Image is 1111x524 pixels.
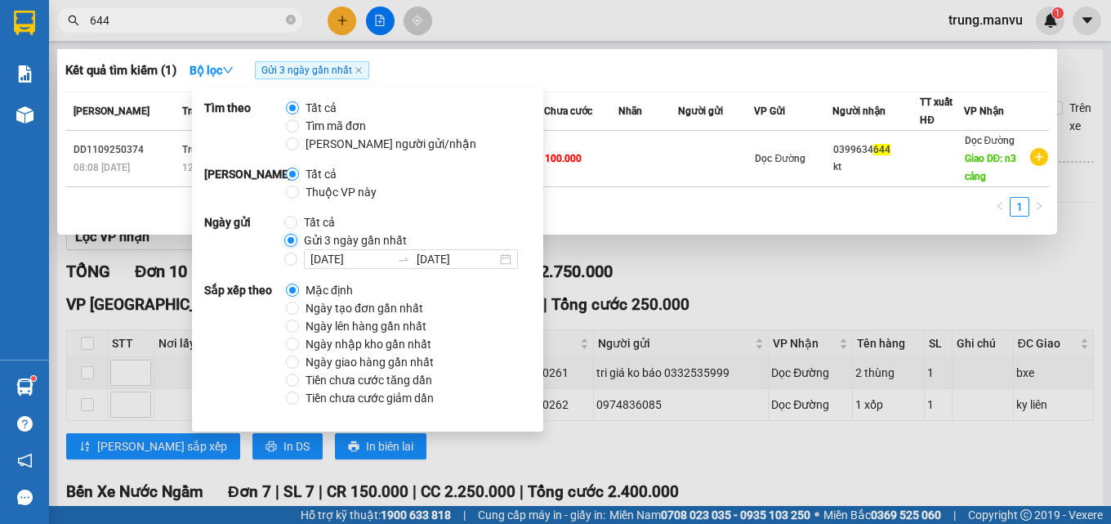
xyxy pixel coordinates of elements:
span: Chưa cước [544,105,592,117]
li: 1 [1010,197,1029,217]
span: Ngày lên hàng gần nhất [299,317,433,335]
img: solution-icon [16,65,33,83]
span: 644 [873,144,890,155]
span: question-circle [17,416,33,432]
strong: Ngày gửi [204,213,284,269]
span: Nhãn [618,105,642,117]
span: Trên xe 38F-005.80 [182,144,268,155]
span: TT xuất HĐ [920,96,953,126]
span: Tìm mã đơn [299,117,373,135]
span: Gửi 3 ngày gần nhất [297,231,413,249]
div: DD1109250374 [74,141,177,159]
button: Bộ lọcdown [176,57,247,83]
strong: Sắp xếp theo [204,281,286,407]
span: Tiền chưa cước tăng dần [299,371,439,389]
span: VP Gửi [754,105,785,117]
span: Tất cả [299,165,343,183]
span: 12:30 - 10/09 [182,162,240,173]
span: left [995,201,1005,211]
strong: Tìm theo [204,99,286,153]
span: Ngày nhập kho gần nhất [299,335,438,353]
a: 1 [1011,198,1028,216]
img: warehouse-icon [16,378,33,396]
span: close-circle [286,13,296,29]
li: Next Page [1029,197,1049,217]
span: Người gửi [678,105,723,117]
span: Người nhận [832,105,886,117]
div: kt [833,159,920,176]
span: VP Nhận [964,105,1004,117]
span: message [17,490,33,505]
strong: [PERSON_NAME] [204,165,286,201]
sup: 1 [31,376,36,381]
input: Ngày bắt đầu [310,250,390,268]
span: Dọc Đường [965,135,1015,146]
span: Ngày tạo đơn gần nhất [299,299,430,317]
span: search [68,15,79,26]
button: left [990,197,1010,217]
span: Tiền chưa cước giảm dần [299,389,440,407]
span: Thuộc VP này [299,183,383,201]
span: right [1034,201,1044,211]
span: Mặc định [299,281,359,299]
span: close [355,66,363,74]
span: 08:08 [DATE] [74,162,130,173]
span: Dọc Đường [755,153,805,164]
span: 100.000 [545,153,582,164]
span: [PERSON_NAME] [74,105,149,117]
span: [PERSON_NAME] người gửi/nhận [299,135,483,153]
span: plus-circle [1030,148,1048,166]
input: Tìm tên, số ĐT hoặc mã đơn [90,11,283,29]
span: Ngày giao hàng gần nhất [299,353,440,371]
span: Tất cả [299,99,343,117]
span: Trạng thái [182,105,226,117]
span: Gửi 3 ngày gần nhất [255,61,369,79]
span: notification [17,453,33,468]
li: Previous Page [990,197,1010,217]
img: logo-vxr [14,11,35,35]
button: right [1029,197,1049,217]
input: Ngày kết thúc [417,250,497,268]
span: down [222,65,234,76]
h3: Kết quả tìm kiếm ( 1 ) [65,62,176,79]
img: warehouse-icon [16,106,33,123]
span: close-circle [286,15,296,25]
strong: Bộ lọc [190,64,234,77]
span: swap-right [397,253,410,266]
span: Tất cả [297,213,341,231]
span: Giao DĐ: n3 cảng [965,153,1017,182]
div: 0399634 [833,141,920,159]
span: to [397,253,410,266]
